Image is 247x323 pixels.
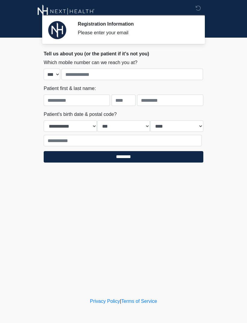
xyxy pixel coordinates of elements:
[90,299,120,304] a: Privacy Policy
[121,299,157,304] a: Terms of Service
[120,299,121,304] a: |
[44,111,117,118] label: Patient's birth date & postal code?
[44,51,203,57] h2: Tell us about you (or the patient if it's not you)
[78,29,194,36] div: Please enter your email
[44,59,137,66] label: Which mobile number can we reach you at?
[38,5,95,18] img: Next-Health Montecito Logo
[48,21,66,39] img: Agent Avatar
[78,21,194,27] h2: Registration Information
[44,85,96,92] label: Patient first & last name:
